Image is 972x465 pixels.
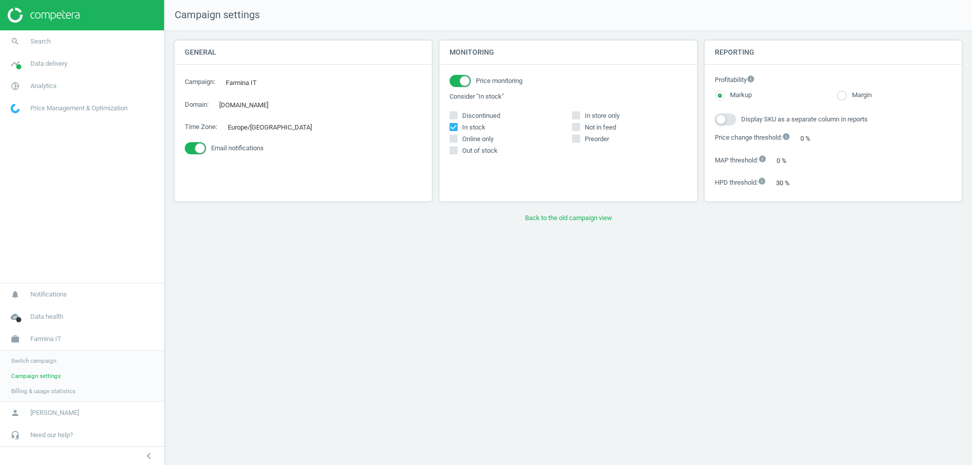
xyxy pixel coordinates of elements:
[847,91,872,100] label: Margin
[136,449,161,462] button: chevron_left
[782,133,790,141] i: info
[460,123,488,132] span: In stock
[30,37,51,46] span: Search
[185,122,217,132] label: Time Zone :
[11,104,20,113] img: wGWNvw8QSZomAAAAABJRU5ErkJggg==
[6,285,25,304] i: notifications
[715,177,766,188] label: HPD threshold :
[460,111,502,120] span: Discontinued
[725,91,752,100] label: Markup
[30,59,67,68] span: Data delivery
[220,75,272,91] div: Farmina IT
[772,153,803,168] div: 0 %
[11,372,61,380] span: Campaign settings
[583,135,611,144] span: Preorder
[30,431,73,440] span: Need our help?
[222,119,328,135] div: Europe/[GEOGRAPHIC_DATA]
[583,111,622,120] span: In store only
[11,357,56,365] span: Switch campaign
[6,76,25,96] i: pie_chart_outlined
[6,54,25,73] i: timeline
[6,426,25,445] i: headset_mic
[6,32,25,51] i: search
[758,155,766,163] i: info
[211,144,264,153] span: Email notifications
[175,209,962,227] button: Back to the old campaign view
[583,123,618,132] span: Not in feed
[30,334,61,344] span: Farmina IT
[795,131,827,146] div: 0 %
[30,290,67,299] span: Notifications
[214,97,284,113] div: [DOMAIN_NAME]
[705,40,962,64] h4: Reporting
[715,75,952,86] label: Profitability
[6,329,25,349] i: work
[30,312,63,321] span: Data health
[715,155,766,165] label: MAP threshold :
[460,135,496,144] span: Online only
[143,450,155,462] i: chevron_left
[30,81,57,91] span: Analytics
[758,177,766,185] i: info
[771,175,806,191] div: 30 %
[165,8,260,22] span: Campaign settings
[175,40,432,64] h4: General
[741,115,868,124] span: Display SKU as a separate column in reports
[715,133,790,143] label: Price change threshold :
[185,77,215,87] label: Campaign :
[476,76,522,86] span: Price monitoring
[439,40,697,64] h4: Monitoring
[11,387,75,395] span: Billing & usage statistics
[460,146,500,155] span: Out of stock
[6,403,25,422] i: person
[747,75,755,83] i: info
[8,8,79,23] img: ajHJNr6hYgQAAAAASUVORK5CYII=
[30,104,128,113] span: Price Management & Optimization
[30,408,79,417] span: [PERSON_NAME]
[6,307,25,326] i: cloud_done
[185,100,209,109] label: Domain :
[450,92,686,101] label: Consider "In stock"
